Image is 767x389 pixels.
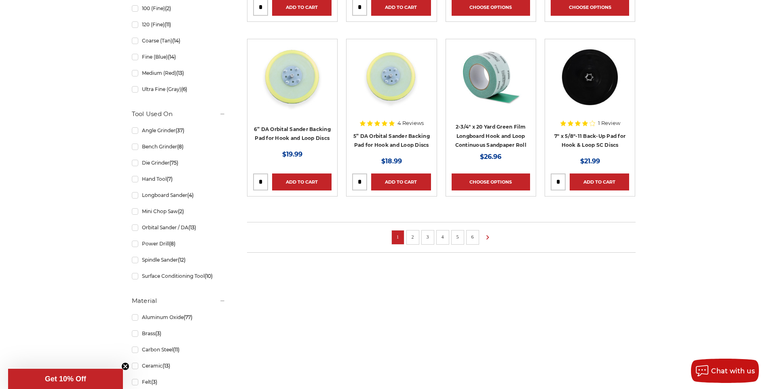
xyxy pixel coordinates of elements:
[132,109,226,119] h5: Tool Used On
[132,237,226,251] a: Power Drill
[459,45,523,110] img: Green Film Longboard Sandpaper Roll ideal for automotive sanding and bodywork preparation.
[188,224,196,230] span: (13)
[165,21,171,27] span: (11)
[132,172,226,186] a: Hand Tool
[132,359,226,373] a: Ceramic
[132,188,226,202] a: Longboard Sander
[353,133,430,148] a: 5” DA Orbital Sander Backing Pad for Hook and Loop Discs
[439,233,447,241] a: 4
[172,38,180,44] span: (14)
[424,233,432,241] a: 3
[580,157,600,165] span: $21.99
[570,173,629,190] a: Add to Cart
[359,45,424,110] img: 5” DA Orbital Sander Backing Pad for Hook and Loop Discs
[598,121,620,126] span: 1 Review
[178,257,186,263] span: (12)
[394,233,402,241] a: 1
[151,379,157,385] span: (3)
[168,54,176,60] span: (14)
[352,45,431,123] a: 5” DA Orbital Sander Backing Pad for Hook and Loop Discs
[187,192,194,198] span: (4)
[455,124,526,148] a: 2-3/4" x 20 Yard Green Film Longboard Hook and Loop Continuous Sandpaper Roll
[469,233,477,241] a: 6
[132,156,226,170] a: Die Grinder
[181,86,187,92] span: (6)
[409,233,417,241] a: 2
[691,359,759,383] button: Chat with us
[132,1,226,15] a: 100 (Fine)
[175,127,184,133] span: (37)
[132,326,226,340] a: Brass
[178,208,184,214] span: (2)
[132,296,226,306] h5: Material
[253,45,332,123] a: 6” DA Orbital Sander Backing Pad for Hook and Loop Discs
[132,220,226,235] a: Orbital Sander / DA
[205,273,213,279] span: (10)
[132,66,226,80] a: Medium (Red)
[711,367,755,375] span: Chat with us
[132,204,226,218] a: Mini Chop Saw
[260,45,325,110] img: 6” DA Orbital Sander Backing Pad for Hook and Loop Discs
[132,253,226,267] a: Spindle Sander
[272,173,332,190] a: Add to Cart
[155,330,161,336] span: (3)
[8,369,123,389] div: Get 10% OffClose teaser
[454,233,462,241] a: 5
[121,362,129,370] button: Close teaser
[132,375,226,389] a: Felt
[254,126,331,142] a: 6” DA Orbital Sander Backing Pad for Hook and Loop Discs
[132,17,226,32] a: 120 (Fine)
[169,160,178,166] span: (75)
[173,347,180,353] span: (11)
[184,314,192,320] span: (77)
[480,153,501,161] span: $26.96
[397,121,424,126] span: 4 Reviews
[132,310,226,324] a: Aluminum Oxide
[558,45,622,110] img: 7" x 5/8"-11 Back-Up Pad for Hook & Loop SC Discs
[132,269,226,283] a: Surface Conditioning Tool
[45,375,86,383] span: Get 10% Off
[132,140,226,154] a: Bench Grinder
[132,50,226,64] a: Fine (Blue)
[167,176,173,182] span: (7)
[132,34,226,48] a: Coarse (Tan)
[163,363,170,369] span: (13)
[165,5,171,11] span: (2)
[132,342,226,357] a: Carbon Steel
[177,144,184,150] span: (8)
[169,241,175,247] span: (8)
[452,173,530,190] a: Choose Options
[132,82,226,96] a: Ultra Fine (Gray)
[176,70,184,76] span: (13)
[554,133,625,148] a: 7" x 5/8"-11 Back-Up Pad for Hook & Loop SC Discs
[551,45,629,123] a: 7" x 5/8"-11 Back-Up Pad for Hook & Loop SC Discs
[132,123,226,137] a: Angle Grinder
[381,157,402,165] span: $18.99
[371,173,431,190] a: Add to Cart
[452,45,530,123] a: Green Film Longboard Sandpaper Roll ideal for automotive sanding and bodywork preparation.
[282,150,302,158] span: $19.99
